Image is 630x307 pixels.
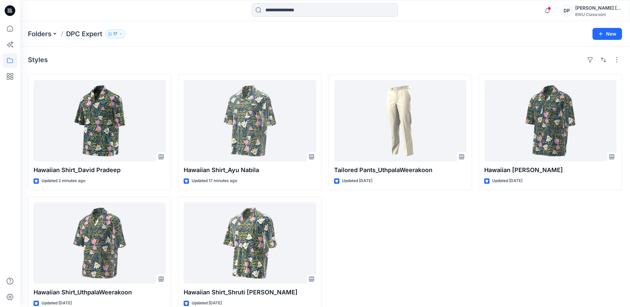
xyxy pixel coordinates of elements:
[66,29,102,39] p: DPC Expert
[484,80,616,161] a: Hawaiian Shirt_Lisha Sanders
[334,165,466,175] p: Tailored Pants_UthpalaWeerakoon
[334,80,466,161] a: Tailored Pants_UthpalaWeerakoon
[42,300,72,307] p: Updated [DATE]
[575,12,622,17] div: BWU Classroom
[184,165,316,175] p: Hawaiian Shirt_Ayu Nabila
[592,28,622,40] button: New
[342,177,372,184] p: Updated [DATE]
[484,165,616,175] p: Hawaiian [PERSON_NAME]
[492,177,522,184] p: Updated [DATE]
[192,300,222,307] p: Updated [DATE]
[575,4,622,12] div: [PERSON_NAME] [PERSON_NAME]
[184,288,316,297] p: Hawaiian Shirt_Shruti [PERSON_NAME]
[105,29,126,39] button: 17
[28,56,48,64] h4: Styles
[113,30,117,38] p: 17
[192,177,237,184] p: Updated 17 minutes ago
[184,80,316,161] a: Hawaiian Shirt_Ayu Nabila
[184,202,316,284] a: Hawaiian Shirt_Shruti Rathor
[34,202,166,284] a: Hawaiian Shirt_UthpalaWeerakoon
[34,80,166,161] a: Hawaiian Shirt_David Pradeep
[34,165,166,175] p: Hawaiian Shirt_David Pradeep
[28,29,51,39] a: Folders
[561,5,573,17] div: DP
[42,177,85,184] p: Updated 2 minutes ago
[34,288,166,297] p: Hawaiian Shirt_UthpalaWeerakoon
